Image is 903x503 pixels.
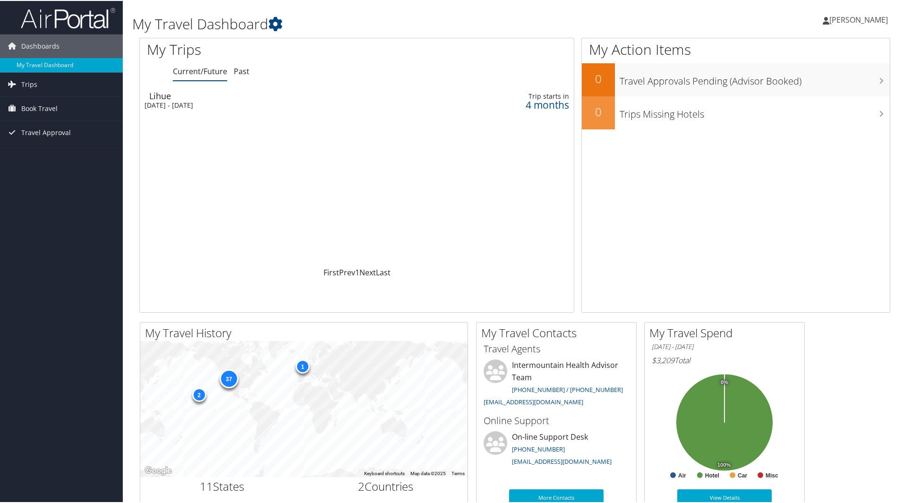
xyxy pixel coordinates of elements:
[512,444,565,452] a: [PHONE_NUMBER]
[823,5,897,33] a: [PERSON_NAME]
[620,69,890,87] h3: Travel Approvals Pending (Advisor Booked)
[355,266,359,277] a: 1
[192,386,206,401] div: 2
[359,266,376,277] a: Next
[766,471,778,478] text: Misc
[410,470,446,475] span: Map data ©2025
[705,471,719,478] text: Hotel
[234,65,249,76] a: Past
[829,14,888,24] span: [PERSON_NAME]
[358,477,365,493] span: 2
[339,266,355,277] a: Prev
[652,354,797,365] h6: Total
[458,100,569,108] div: 4 months
[21,72,37,95] span: Trips
[311,477,461,494] h2: Countries
[481,324,636,340] h2: My Travel Contacts
[484,397,583,405] a: [EMAIL_ADDRESS][DOMAIN_NAME]
[512,456,612,465] a: [EMAIL_ADDRESS][DOMAIN_NAME]
[143,464,174,476] img: Google
[652,354,674,365] span: $3,209
[484,413,629,426] h3: Online Support
[200,477,213,493] span: 11
[147,477,297,494] h2: States
[219,368,238,387] div: 37
[147,39,386,59] h1: My Trips
[143,464,174,476] a: Open this area in Google Maps (opens a new window)
[620,102,890,120] h3: Trips Missing Hotels
[21,120,71,144] span: Travel Approval
[376,266,391,277] a: Last
[479,430,634,469] li: On-line Support Desk
[512,384,623,393] a: [PHONE_NUMBER] / [PHONE_NUMBER]
[21,6,115,28] img: airportal-logo.png
[295,358,309,373] div: 1
[132,13,642,33] h1: My Travel Dashboard
[149,91,403,99] div: Lihue
[324,266,339,277] a: First
[582,95,890,128] a: 0Trips Missing Hotels
[364,469,405,476] button: Keyboard shortcuts
[717,461,731,467] tspan: 100%
[484,341,629,355] h3: Travel Agents
[145,100,399,109] div: [DATE] - [DATE]
[738,471,747,478] text: Car
[21,34,60,57] span: Dashboards
[649,324,804,340] h2: My Travel Spend
[582,103,615,119] h2: 0
[582,39,890,59] h1: My Action Items
[145,324,468,340] h2: My Travel History
[458,91,569,100] div: Trip starts in
[582,70,615,86] h2: 0
[21,96,58,119] span: Book Travel
[678,471,686,478] text: Air
[451,470,465,475] a: Terms (opens in new tab)
[652,341,797,350] h6: [DATE] - [DATE]
[721,379,728,384] tspan: 0%
[479,358,634,409] li: Intermountain Health Advisor Team
[173,65,227,76] a: Current/Future
[582,62,890,95] a: 0Travel Approvals Pending (Advisor Booked)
